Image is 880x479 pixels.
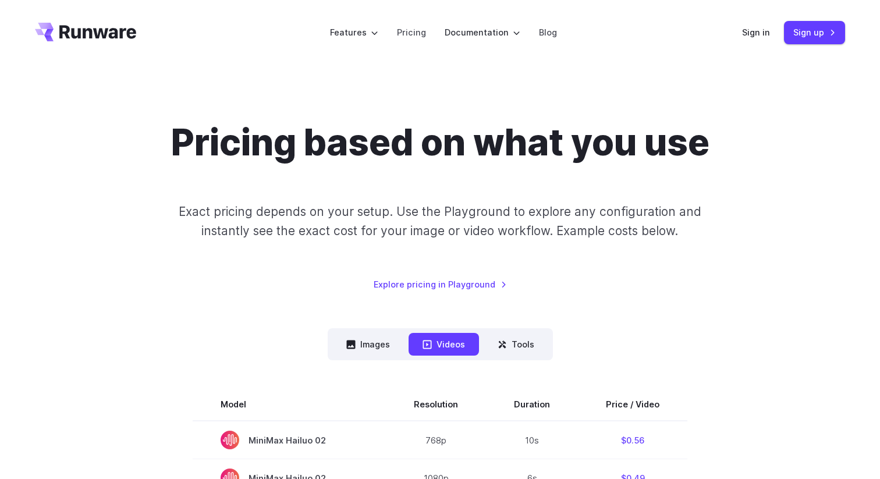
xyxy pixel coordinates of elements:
td: 10s [486,421,578,459]
th: Model [193,388,386,421]
p: Exact pricing depends on your setup. Use the Playground to explore any configuration and instantl... [157,202,723,241]
button: Tools [484,333,548,356]
td: 768p [386,421,486,459]
a: Go to / [35,23,136,41]
label: Documentation [445,26,520,39]
h1: Pricing based on what you use [171,121,709,165]
a: Explore pricing in Playground [374,278,507,291]
td: $0.56 [578,421,687,459]
label: Features [330,26,378,39]
span: MiniMax Hailuo 02 [221,431,358,449]
a: Pricing [397,26,426,39]
th: Resolution [386,388,486,421]
th: Duration [486,388,578,421]
a: Sign in [742,26,770,39]
a: Sign up [784,21,845,44]
th: Price / Video [578,388,687,421]
button: Images [332,333,404,356]
a: Blog [539,26,557,39]
button: Videos [409,333,479,356]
